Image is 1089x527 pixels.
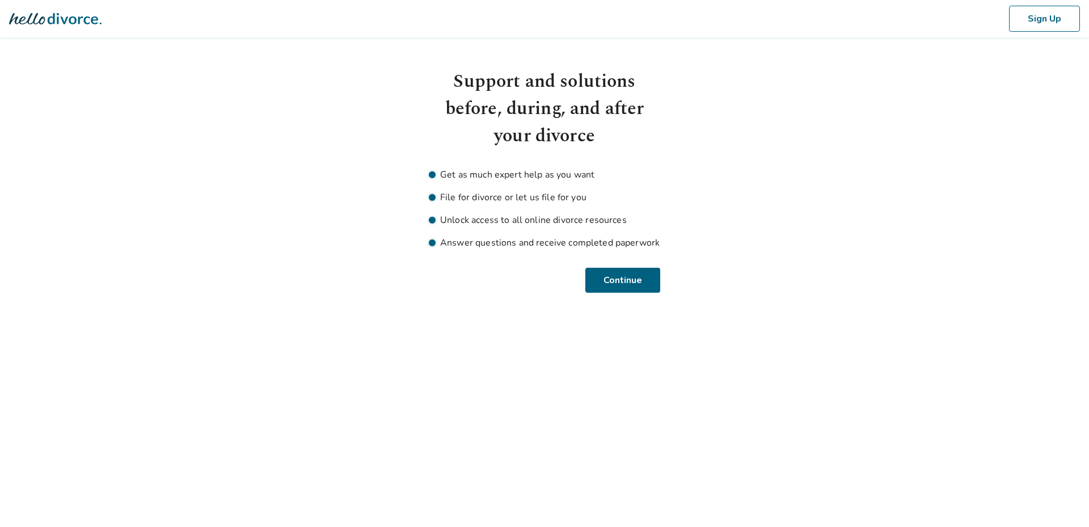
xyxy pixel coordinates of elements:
button: Continue [587,268,660,293]
li: Answer questions and receive completed paperwork [429,236,660,250]
li: File for divorce or let us file for you [429,191,660,204]
li: Unlock access to all online divorce resources [429,213,660,227]
button: Sign Up [1009,6,1080,32]
li: Get as much expert help as you want [429,168,660,182]
h1: Support and solutions before, during, and after your divorce [429,68,660,150]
